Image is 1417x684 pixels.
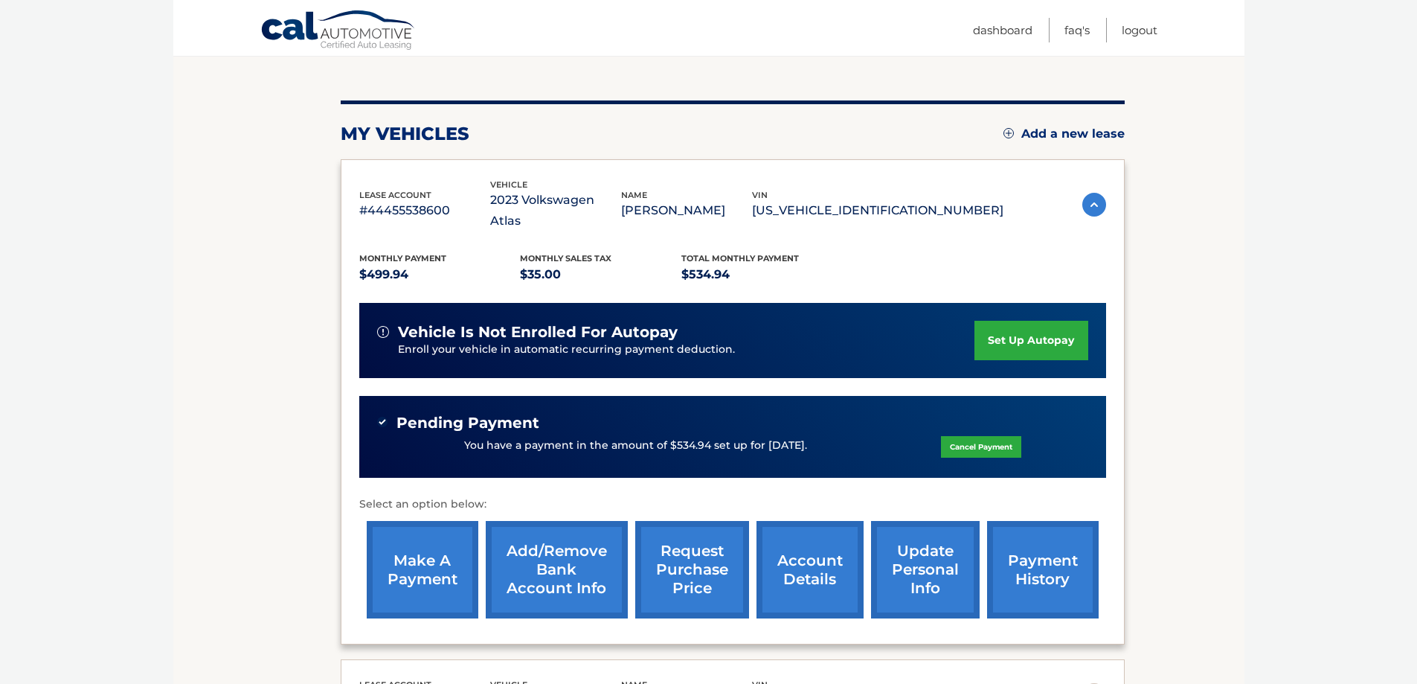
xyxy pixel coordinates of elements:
[341,123,469,145] h2: my vehicles
[871,521,980,619] a: update personal info
[367,521,478,619] a: make a payment
[377,417,388,427] img: check-green.svg
[464,438,807,454] p: You have a payment in the amount of $534.94 set up for [DATE].
[635,521,749,619] a: request purchase price
[974,321,1087,360] a: set up autopay
[681,253,799,263] span: Total Monthly Payment
[621,200,752,221] p: [PERSON_NAME]
[520,253,611,263] span: Monthly sales Tax
[359,264,521,285] p: $499.94
[621,190,647,200] span: name
[973,18,1032,42] a: Dashboard
[486,521,628,619] a: Add/Remove bank account info
[359,200,490,221] p: #44455538600
[1082,193,1106,217] img: accordion-active.svg
[987,521,1099,619] a: payment history
[1122,18,1157,42] a: Logout
[752,200,1003,221] p: [US_VEHICLE_IDENTIFICATION_NUMBER]
[396,414,539,432] span: Pending Payment
[377,326,389,338] img: alert-white.svg
[359,190,431,200] span: lease account
[1003,127,1125,141] a: Add a new lease
[398,342,975,358] p: Enroll your vehicle in automatic recurring payment deduction.
[359,253,446,263] span: Monthly Payment
[398,323,678,342] span: vehicle is not enrolled for autopay
[1064,18,1090,42] a: FAQ's
[1003,128,1014,138] img: add.svg
[520,264,681,285] p: $35.00
[756,521,864,619] a: account details
[941,436,1021,458] a: Cancel Payment
[490,190,621,231] p: 2023 Volkswagen Atlas
[260,10,417,53] a: Cal Automotive
[752,190,768,200] span: vin
[490,179,527,190] span: vehicle
[681,264,843,285] p: $534.94
[359,496,1106,514] p: Select an option below:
